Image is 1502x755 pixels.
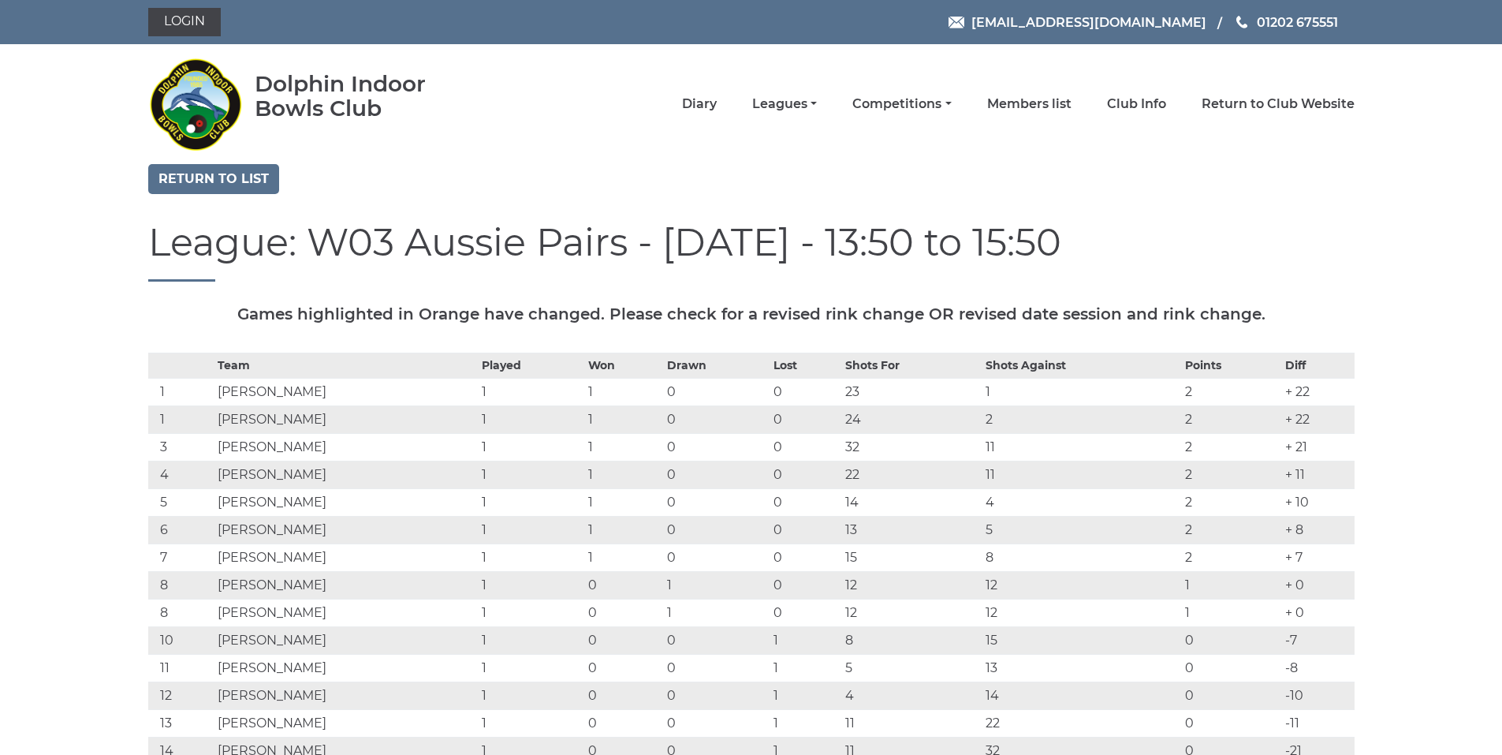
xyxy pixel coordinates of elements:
[214,709,477,737] td: [PERSON_NAME]
[1181,682,1281,709] td: 0
[478,461,585,488] td: 1
[982,488,1181,516] td: 4
[214,378,477,406] td: [PERSON_NAME]
[1181,571,1281,599] td: 1
[584,709,662,737] td: 0
[584,406,662,433] td: 1
[148,626,214,654] td: 10
[663,378,770,406] td: 0
[214,516,477,544] td: [PERSON_NAME]
[852,95,951,113] a: Competitions
[949,13,1206,32] a: Email [EMAIL_ADDRESS][DOMAIN_NAME]
[478,433,585,461] td: 1
[663,709,770,737] td: 0
[214,406,477,433] td: [PERSON_NAME]
[148,378,214,406] td: 1
[841,516,982,544] td: 13
[987,95,1072,113] a: Members list
[148,305,1355,323] h5: Games highlighted in Orange have changed. Please check for a revised rink change OR revised date ...
[1281,433,1355,461] td: + 21
[770,378,840,406] td: 0
[478,599,585,626] td: 1
[770,544,840,571] td: 0
[841,378,982,406] td: 23
[148,544,214,571] td: 7
[478,488,585,516] td: 1
[663,626,770,654] td: 0
[255,72,476,121] div: Dolphin Indoor Bowls Club
[478,353,585,378] th: Played
[1181,406,1281,433] td: 2
[971,14,1206,29] span: [EMAIL_ADDRESS][DOMAIN_NAME]
[1181,488,1281,516] td: 2
[1281,406,1355,433] td: + 22
[1107,95,1166,113] a: Club Info
[584,544,662,571] td: 1
[982,599,1181,626] td: 12
[1281,571,1355,599] td: + 0
[1202,95,1355,113] a: Return to Club Website
[982,433,1181,461] td: 11
[770,682,840,709] td: 1
[214,461,477,488] td: [PERSON_NAME]
[1181,654,1281,682] td: 0
[682,95,717,113] a: Diary
[1181,461,1281,488] td: 2
[982,516,1181,544] td: 5
[770,626,840,654] td: 1
[148,709,214,737] td: 13
[214,488,477,516] td: [PERSON_NAME]
[770,353,840,378] th: Lost
[663,433,770,461] td: 0
[770,461,840,488] td: 0
[1281,626,1355,654] td: -7
[841,626,982,654] td: 8
[1181,544,1281,571] td: 2
[478,516,585,544] td: 1
[584,626,662,654] td: 0
[478,654,585,682] td: 1
[584,682,662,709] td: 0
[663,406,770,433] td: 0
[841,709,982,737] td: 11
[841,461,982,488] td: 22
[214,353,477,378] th: Team
[148,8,221,36] a: Login
[1281,461,1355,488] td: + 11
[982,378,1181,406] td: 1
[841,599,982,626] td: 12
[949,17,964,28] img: Email
[148,433,214,461] td: 3
[841,544,982,571] td: 15
[982,353,1181,378] th: Shots Against
[841,433,982,461] td: 32
[982,709,1181,737] td: 22
[478,378,585,406] td: 1
[1281,378,1355,406] td: + 22
[1236,16,1247,28] img: Phone us
[663,599,770,626] td: 1
[584,599,662,626] td: 0
[584,378,662,406] td: 1
[214,654,477,682] td: [PERSON_NAME]
[770,571,840,599] td: 0
[1281,599,1355,626] td: + 0
[478,709,585,737] td: 1
[663,516,770,544] td: 0
[1281,353,1355,378] th: Diff
[148,654,214,682] td: 11
[1181,433,1281,461] td: 2
[214,571,477,599] td: [PERSON_NAME]
[214,544,477,571] td: [PERSON_NAME]
[982,626,1181,654] td: 15
[982,461,1181,488] td: 11
[148,488,214,516] td: 5
[841,353,982,378] th: Shots For
[841,406,982,433] td: 24
[148,164,279,194] a: Return to list
[584,433,662,461] td: 1
[663,682,770,709] td: 0
[982,682,1181,709] td: 14
[663,461,770,488] td: 0
[1257,14,1338,29] span: 01202 675551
